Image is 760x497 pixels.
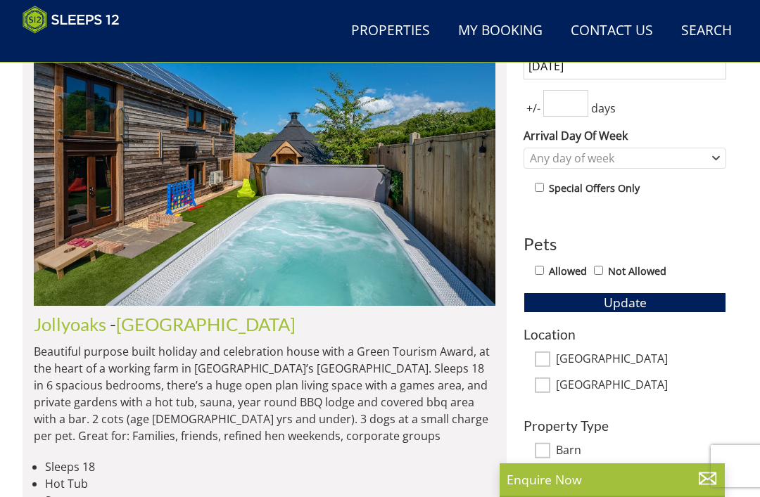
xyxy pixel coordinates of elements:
div: Combobox [524,148,726,169]
label: [GEOGRAPHIC_DATA] [556,378,726,394]
p: Beautiful purpose built holiday and celebration house with a Green Tourism Award, at the heart of... [34,343,495,444]
a: My Booking [452,15,548,47]
a: Jollyoaks [34,314,106,335]
li: Hot Tub [45,475,495,492]
a: Contact Us [565,15,659,47]
label: [GEOGRAPHIC_DATA] [556,352,726,368]
input: Arrival Date [524,53,726,79]
li: Sleeps 18 [45,458,495,475]
h3: Location [524,327,726,342]
a: Search [676,15,737,47]
span: +/- [524,100,543,117]
span: - [110,314,296,335]
label: Not Allowed [608,264,666,279]
iframe: Customer reviews powered by Trustpilot [15,42,163,54]
label: Special Offers Only [549,181,640,196]
label: Allowed [549,264,587,279]
div: Any day of week [526,150,709,166]
img: Sleeps 12 [23,6,120,34]
label: Arrival Day Of Week [524,127,726,144]
span: days [588,100,619,117]
a: [GEOGRAPHIC_DATA] [116,314,296,335]
h3: Pets [524,235,726,253]
img: jollyoaks-holiday-home-somerset-sleeps-13.original.jpg [34,8,495,306]
label: Barn [556,444,726,459]
button: Update [524,292,726,312]
span: Update [604,294,647,311]
h3: Property Type [524,418,726,433]
p: Enquire Now [507,470,718,489]
a: Properties [346,15,436,47]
